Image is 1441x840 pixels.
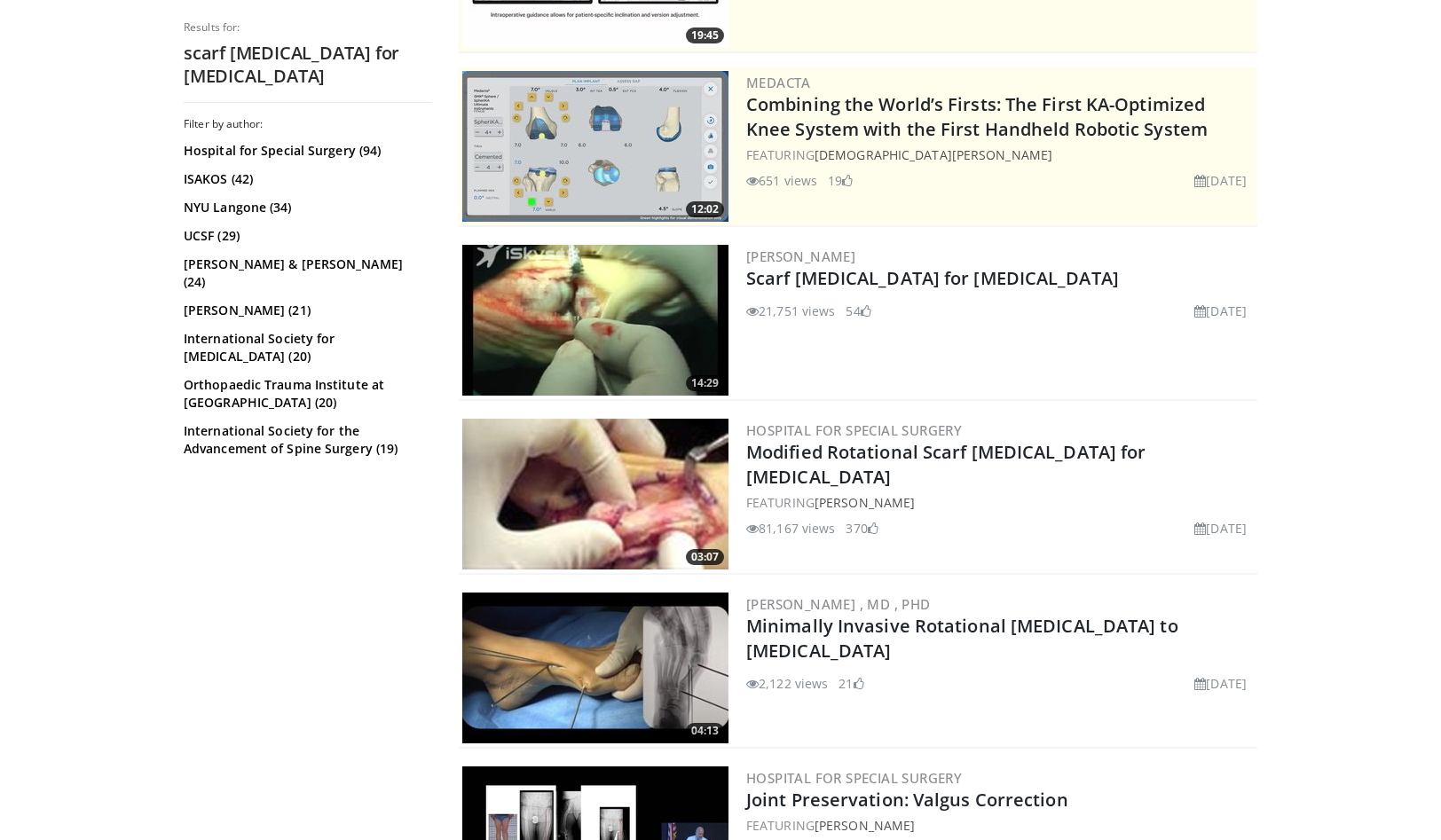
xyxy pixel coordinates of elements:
[746,595,931,613] a: [PERSON_NAME] , MD , PhD
[746,788,1068,812] a: Joint Preservation: Valgus Correction
[746,493,1254,512] div: FEATURING
[846,302,870,320] li: 54
[184,302,428,319] a: [PERSON_NAME] (21)
[746,92,1208,141] a: Combining the World’s Firsts: The First KA-Optimized Knee System with the First Handheld Robotic ...
[686,201,724,217] span: 12:02
[686,549,724,565] span: 03:07
[462,245,728,396] img: hR6qJalQBtA771a35hMDoxOjBrOw-uIx_1.300x170_q85_crop-smart_upscale.jpg
[184,330,428,365] a: International Society for [MEDICAL_DATA] (20)
[746,519,835,538] li: 81,167 views
[746,421,962,439] a: Hospital for Special Surgery
[746,74,811,91] a: Medacta
[184,255,428,291] a: [PERSON_NAME] & [PERSON_NAME] (24)
[686,375,724,391] span: 14:29
[746,247,855,265] a: [PERSON_NAME]
[846,519,878,538] li: 370
[746,171,817,190] li: 651 views
[815,817,915,834] a: [PERSON_NAME]
[184,227,428,245] a: UCSF (29)
[746,145,1254,164] div: FEATURING
[1194,302,1247,320] li: [DATE]
[1194,171,1247,190] li: [DATE]
[184,376,428,412] a: Orthopaedic Trauma Institute at [GEOGRAPHIC_DATA] (20)
[184,142,428,160] a: Hospital for Special Surgery (94)
[828,171,853,190] li: 19
[462,419,728,569] img: Scarf_Osteotomy_100005158_3.jpg.300x170_q85_crop-smart_upscale.jpg
[746,440,1146,489] a: Modified Rotational Scarf [MEDICAL_DATA] for [MEDICAL_DATA]
[462,593,728,743] a: 04:13
[184,170,428,188] a: ISAKOS (42)
[686,723,724,739] span: 04:13
[462,245,728,396] a: 14:29
[746,266,1119,290] a: Scarf [MEDICAL_DATA] for [MEDICAL_DATA]
[746,674,828,693] li: 2,122 views
[184,42,432,88] h2: scarf [MEDICAL_DATA] for [MEDICAL_DATA]
[746,614,1178,663] a: Minimally Invasive Rotational [MEDICAL_DATA] to [MEDICAL_DATA]
[462,593,728,743] img: 3b8a7d09-cb25-4d04-a351-9a37230f743c.300x170_q85_crop-smart_upscale.jpg
[184,422,428,458] a: International Society for the Advancement of Spine Surgery (19)
[184,20,432,35] p: Results for:
[462,71,728,222] a: 12:02
[462,71,728,222] img: aaf1b7f9-f888-4d9f-a252-3ca059a0bd02.300x170_q85_crop-smart_upscale.jpg
[184,117,432,131] h3: Filter by author:
[815,494,915,511] a: [PERSON_NAME]
[184,199,428,216] a: NYU Langone (34)
[839,674,863,693] li: 21
[686,27,724,43] span: 19:45
[1194,674,1247,693] li: [DATE]
[462,419,728,569] a: 03:07
[815,146,1052,163] a: [DEMOGRAPHIC_DATA][PERSON_NAME]
[746,816,1254,835] div: FEATURING
[746,302,835,320] li: 21,751 views
[1194,519,1247,538] li: [DATE]
[746,769,962,787] a: Hospital for Special Surgery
